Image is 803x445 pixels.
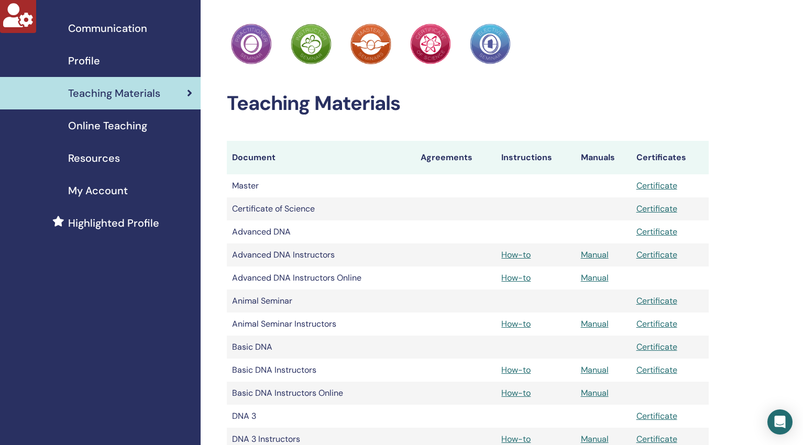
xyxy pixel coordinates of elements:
a: Certificate [636,364,677,375]
td: Animal Seminar [227,290,415,313]
td: Advanced DNA [227,220,415,243]
img: Practitioner [231,24,272,64]
a: Manual [581,272,609,283]
span: Profile [68,53,100,69]
img: Practitioner [470,24,511,64]
span: Online Teaching [68,118,147,133]
a: Manual [581,318,609,329]
div: Open Intercom Messenger [767,409,793,435]
th: Manuals [576,141,631,174]
td: Basic DNA Instructors [227,359,415,382]
a: Certificate [636,203,677,214]
a: Certificate [636,226,677,237]
td: Animal Seminar Instructors [227,313,415,336]
img: Practitioner [291,24,332,64]
img: Practitioner [410,24,451,64]
th: Document [227,141,415,174]
td: DNA 3 [227,405,415,428]
a: How-to [501,272,531,283]
h2: Teaching Materials [227,92,709,116]
a: Manual [581,387,609,398]
span: Teaching Materials [68,85,160,101]
img: Practitioner [350,24,391,64]
th: Instructions [496,141,575,174]
a: Certificate [636,341,677,352]
td: Basic DNA [227,336,415,359]
a: Certificate [636,410,677,421]
a: Manual [581,433,609,444]
a: Manual [581,364,609,375]
span: Communication [68,20,147,36]
a: Certificate [636,433,677,444]
td: Basic DNA Instructors Online [227,382,415,405]
td: Advanced DNA Instructors Online [227,266,415,290]
a: How-to [501,364,531,375]
a: Certificate [636,249,677,260]
a: Certificate [636,180,677,191]
a: How-to [501,249,531,260]
span: Highlighted Profile [68,215,159,231]
a: Certificate [636,295,677,306]
a: Certificate [636,318,677,329]
a: Manual [581,249,609,260]
td: Certificate of Science [227,197,415,220]
span: Resources [68,150,120,166]
th: Agreements [415,141,496,174]
th: Certificates [631,141,709,174]
a: How-to [501,433,531,444]
td: Advanced DNA Instructors [227,243,415,266]
a: How-to [501,387,531,398]
td: Master [227,174,415,197]
span: My Account [68,183,128,198]
a: How-to [501,318,531,329]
